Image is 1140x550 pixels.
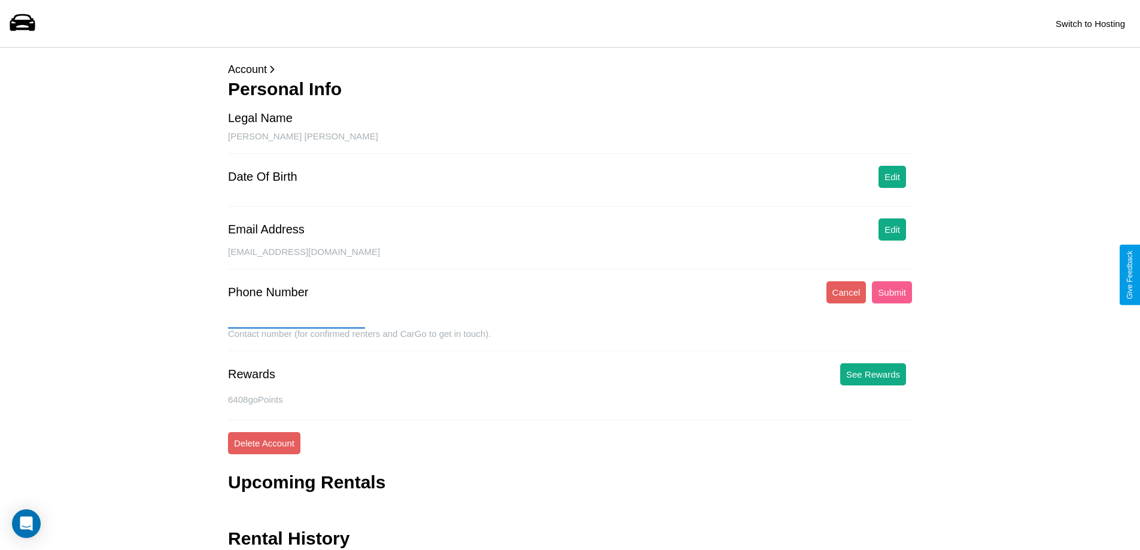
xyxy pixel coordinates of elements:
div: Contact number (for confirmed renters and CarGo to get in touch). [228,329,912,351]
div: Email Address [228,223,305,236]
button: Submit [872,281,912,303]
button: See Rewards [840,363,906,385]
p: Account [228,60,912,79]
button: Cancel [826,281,867,303]
h3: Personal Info [228,79,912,99]
div: Give Feedback [1126,251,1134,299]
div: Legal Name [228,111,293,125]
div: Rewards [228,367,275,381]
button: Switch to Hosting [1050,13,1131,35]
div: Phone Number [228,285,309,299]
button: Edit [878,166,906,188]
h3: Upcoming Rentals [228,472,385,493]
div: Open Intercom Messenger [12,509,41,538]
button: Delete Account [228,432,300,454]
p: 6408 goPoints [228,391,912,408]
div: [EMAIL_ADDRESS][DOMAIN_NAME] [228,247,912,269]
h3: Rental History [228,528,349,549]
div: [PERSON_NAME] [PERSON_NAME] [228,131,912,154]
div: Date Of Birth [228,170,297,184]
button: Edit [878,218,906,241]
